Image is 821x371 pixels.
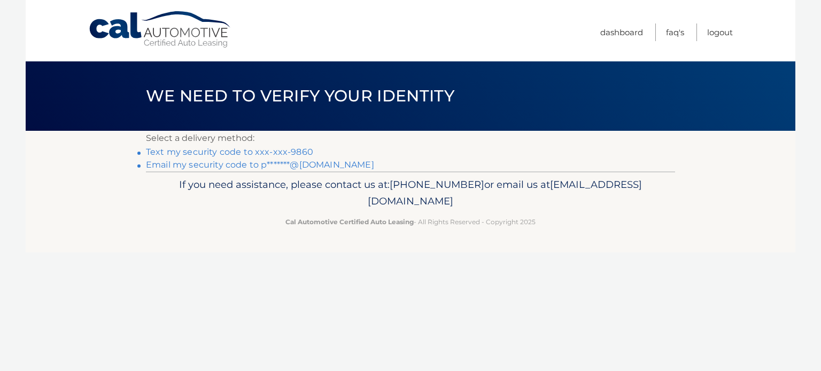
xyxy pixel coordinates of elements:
a: Logout [707,23,733,41]
p: Select a delivery method: [146,131,675,146]
strong: Cal Automotive Certified Auto Leasing [285,218,414,226]
a: Text my security code to xxx-xxx-9860 [146,147,313,157]
a: Dashboard [600,23,643,41]
a: Email my security code to p*******@[DOMAIN_NAME] [146,160,374,170]
p: If you need assistance, please contact us at: or email us at [153,176,668,210]
a: FAQ's [666,23,684,41]
span: [PHONE_NUMBER] [390,178,484,191]
p: - All Rights Reserved - Copyright 2025 [153,216,668,227]
span: We need to verify your identity [146,86,454,106]
a: Cal Automotive [88,11,233,49]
